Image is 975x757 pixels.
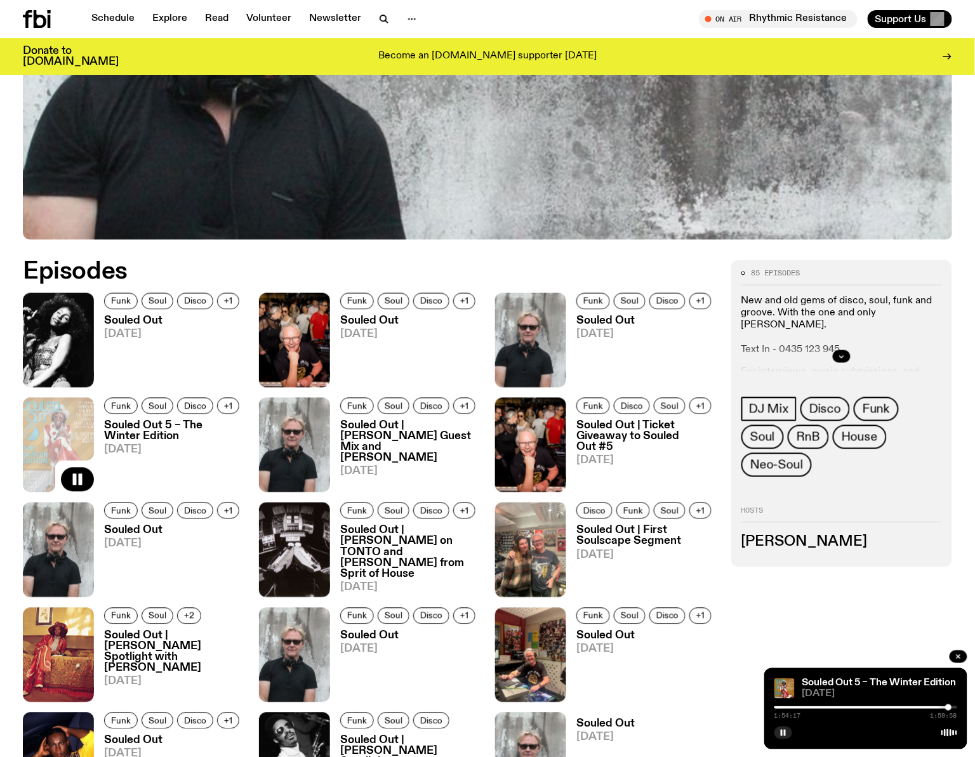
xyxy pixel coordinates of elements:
a: Souled Out | [PERSON_NAME] on TONTO and [PERSON_NAME] from Sprit of House[DATE] [330,525,480,597]
img: Stephen looks directly at the camera, wearing a black tee, black sunglasses and headphones around... [259,608,330,702]
span: 1:54:17 [774,713,801,719]
button: +1 [453,398,475,414]
a: Soul [378,293,409,310]
a: Funk [340,713,374,729]
span: Soul [385,716,402,725]
span: Funk [111,506,131,516]
img: Stephen looks directly at the camera, wearing a black tee, black sunglasses and headphones around... [259,398,330,492]
h3: [PERSON_NAME] [741,536,942,550]
a: Disco [800,397,850,421]
span: [DATE] [340,329,479,340]
a: Explore [145,10,195,28]
p: New and old gems of disco, soul, funk and groove. With the one and only [PERSON_NAME]. Text In - ... [741,296,942,357]
h3: Souled Out | [PERSON_NAME] Guest Mix and [PERSON_NAME] [340,421,480,464]
a: Disco [177,503,213,519]
button: +1 [453,293,475,310]
a: Newsletter [302,10,369,28]
a: Soul [614,608,646,624]
a: Souled Out 5 – The Winter Edition [802,678,957,688]
span: +1 [224,296,232,306]
a: Disco [413,713,449,729]
a: Disco [576,503,613,519]
button: +1 [689,503,712,519]
a: Volunteer [239,10,299,28]
a: Funk [576,608,610,624]
a: Funk [576,398,610,414]
span: Funk [347,296,367,306]
span: Disco [184,506,206,516]
img: Stephen looks directly at the camera, wearing a black tee, black sunglasses and headphones around... [23,503,94,597]
a: Funk [340,293,374,310]
button: +1 [689,293,712,310]
a: Disco [177,398,213,414]
span: +1 [696,506,705,516]
span: Soul [385,611,402,621]
a: Soul [378,503,409,519]
span: +1 [224,401,232,411]
a: Funk [104,398,138,414]
img: Stephen looks directly at the camera, wearing a black tee, black sunglasses and headphones around... [495,293,566,388]
span: Funk [583,296,603,306]
a: Soul [142,503,173,519]
a: Souled Out | Ticket Giveaway to Souled Out #5[DATE] [566,421,716,492]
span: Funk [347,506,367,516]
span: Soul [385,296,402,306]
span: Disco [184,401,206,411]
a: Funk [104,608,138,624]
span: Soul [621,611,639,621]
span: Soul [750,430,775,444]
a: Funk [340,608,374,624]
a: Soul [654,503,686,519]
a: Funk [104,713,138,729]
h3: Souled Out 5 – The Winter Edition [104,421,244,442]
span: +1 [224,716,232,725]
span: 85 episodes [752,270,800,277]
h3: Souled Out [340,631,479,642]
span: Funk [623,506,643,516]
span: [DATE] [104,445,244,456]
a: Disco [413,398,449,414]
span: +1 [460,506,468,516]
span: Soul [149,401,166,411]
h2: Hosts [741,508,942,523]
span: Soul [385,506,402,516]
span: [DATE] [802,689,957,699]
span: [DATE] [576,644,715,655]
a: Souled Out[DATE] [566,316,715,388]
span: [DATE] [576,329,715,340]
span: +1 [224,506,232,516]
span: +1 [696,296,705,306]
span: Funk [347,716,367,725]
a: Soul [142,293,173,310]
a: Funk [104,503,138,519]
span: Funk [111,401,131,411]
span: Funk [111,296,131,306]
span: [DATE] [104,676,244,687]
a: Souled Out[DATE] [330,631,479,702]
span: Funk [863,402,890,416]
span: [DATE] [340,644,479,655]
a: Souled Out | First Soulscape Segment[DATE] [566,525,716,597]
span: Disco [621,401,643,411]
span: +1 [696,401,705,411]
span: Disco [184,716,206,725]
span: Soul [149,506,166,516]
a: Disco [177,713,213,729]
span: [DATE] [340,583,480,593]
span: Support Us [875,13,927,25]
span: [DATE] [340,466,480,477]
span: 1:59:58 [931,713,957,719]
h3: Donate to [DOMAIN_NAME] [23,46,119,67]
span: Funk [111,716,131,725]
a: Souled Out 5 – The Winter Edition[DATE] [94,421,244,492]
span: Soul [621,296,639,306]
button: +2 [177,608,201,624]
span: [DATE] [576,732,635,743]
span: [DATE] [104,539,243,550]
a: Funk [576,293,610,310]
h2: Episodes [23,260,637,283]
span: +2 [184,611,194,621]
span: Soul [661,401,679,411]
span: Disco [420,506,442,516]
span: DJ Mix [749,402,789,416]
